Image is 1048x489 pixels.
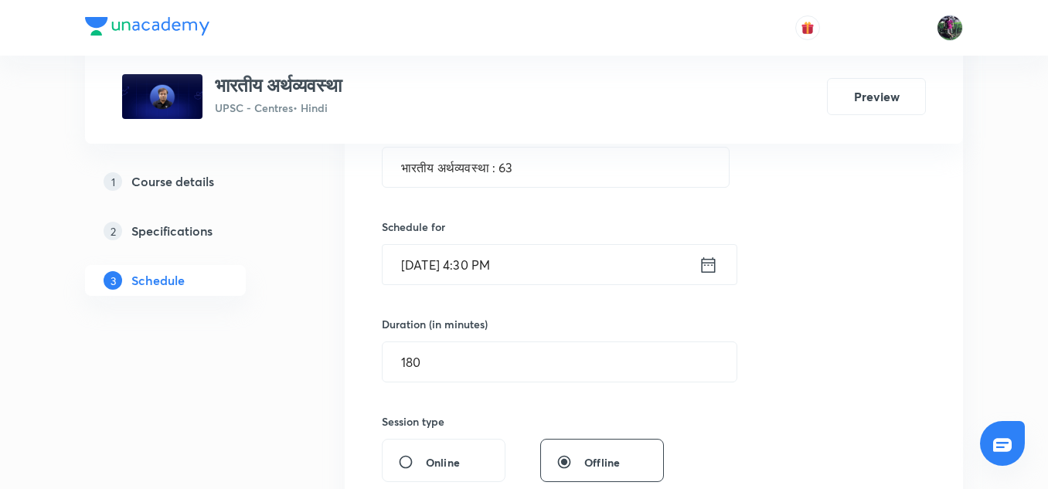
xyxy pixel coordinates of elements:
[85,17,209,36] img: Company Logo
[382,413,444,430] h6: Session type
[85,17,209,39] a: Company Logo
[937,15,963,41] img: Ravishekhar Kumar
[382,219,730,235] h6: Schedule for
[131,172,214,191] h5: Course details
[122,74,202,119] img: 579a070abd7e4dfe92c996a174409262.jpg
[801,21,815,35] img: avatar
[584,454,620,470] span: Offline
[104,172,122,191] p: 1
[131,222,213,240] h5: Specifications
[382,316,488,332] h6: Duration (in minutes)
[426,454,460,470] span: Online
[795,15,820,40] button: avatar
[383,148,729,187] input: A great title is short, clear and descriptive
[104,222,122,240] p: 2
[131,271,185,290] h5: Schedule
[383,342,737,382] input: 180
[104,271,122,290] p: 3
[215,100,342,116] p: UPSC - Centres • Hindi
[215,74,342,97] h3: भारतीय अर्थव्यवस्था
[827,78,926,115] button: Preview
[85,216,295,246] a: 2Specifications
[85,166,295,197] a: 1Course details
